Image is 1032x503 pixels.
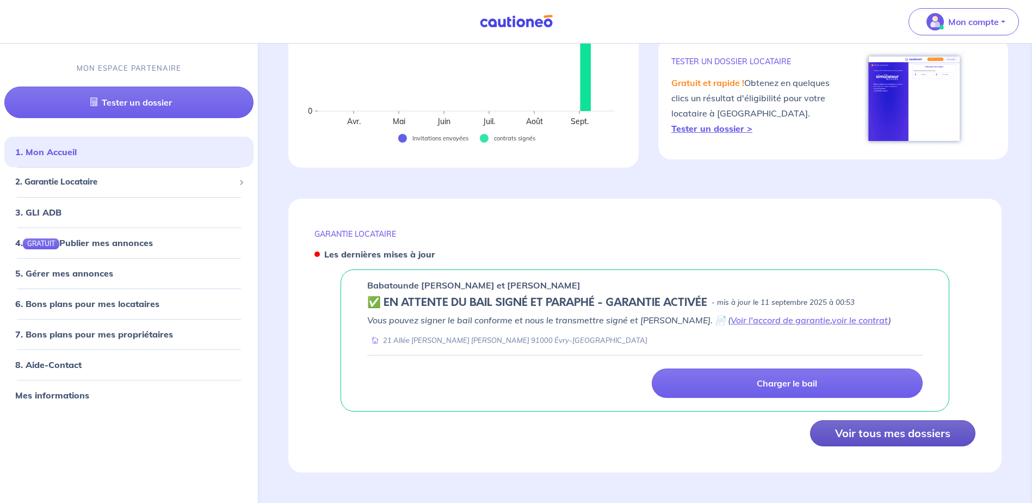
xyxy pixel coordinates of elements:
[367,335,647,346] div: 21 Allée [PERSON_NAME] [PERSON_NAME] 91000 Évry-[GEOGRAPHIC_DATA]
[15,298,159,309] a: 6. Bons plans pour mes locataires
[15,237,153,248] a: 4.GRATUITPublier mes annonces
[4,232,254,254] div: 4.GRATUITPublier mes annonces
[4,293,254,315] div: 6. Bons plans pour mes locataires
[671,75,833,136] p: Obtenez en quelques clics un résultat d'éligibilité pour votre locataire à [GEOGRAPHIC_DATA].
[15,268,113,279] a: 5. Gérer mes annonces
[77,63,182,73] p: MON ESPACE PARTENAIRE
[367,315,891,326] em: Vous pouvez signer le bail conforme et nous le transmettre signé et [PERSON_NAME]. 📄 ( , )
[308,106,312,116] text: 0
[4,171,254,193] div: 2. Garantie Locataire
[810,420,975,446] button: Voir tous mes dossiers
[15,359,82,370] a: 8. Aide-Contact
[948,15,999,28] p: Mon compte
[652,369,923,398] a: Charger le bail
[526,116,543,126] text: Août
[4,201,254,223] div: 3. GLI ADB
[15,390,89,401] a: Mes informations
[4,323,254,345] div: 7. Bons plans pour mes propriétaires
[4,87,254,118] a: Tester un dossier
[15,207,61,218] a: 3. GLI ADB
[863,51,966,146] img: simulateur.png
[4,262,254,284] div: 5. Gérer mes annonces
[324,249,435,260] strong: Les dernières mises à jour
[671,123,752,134] a: Tester un dossier >
[15,329,173,340] a: 7. Bons plans pour mes propriétaires
[367,296,923,309] div: state: CONTRACT-SIGNED, Context: FINISHED,IS-GL-CAUTION
[731,315,830,326] a: Voir l'accord de garantie
[15,146,77,157] a: 1. Mon Accueil
[367,296,707,309] h5: ✅️️️ EN ATTENTE DU BAIL SIGNÉ ET PARAPHÉ - GARANTIE ACTIVÉE
[671,77,744,88] em: Gratuit et rapide !
[757,378,817,389] p: Charger le bail
[393,116,405,126] text: Mai
[367,279,580,292] p: Babatounde [PERSON_NAME] et [PERSON_NAME]
[4,384,254,406] div: Mes informations
[437,116,450,126] text: Juin
[909,8,1019,35] button: illu_account_valid_menu.svgMon compte
[4,354,254,376] div: 8. Aide-Contact
[15,176,234,188] span: 2. Garantie Locataire
[314,229,975,239] p: GARANTIE LOCATAIRE
[571,116,589,126] text: Sept.
[926,13,944,30] img: illu_account_valid_menu.svg
[832,315,888,326] a: voir le contrat
[712,297,855,308] p: - mis à jour le 11 septembre 2025 à 00:53
[475,15,557,28] img: Cautioneo
[483,116,495,126] text: Juil.
[671,57,833,66] p: TESTER un dossier locataire
[4,141,254,163] div: 1. Mon Accueil
[347,116,361,126] text: Avr.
